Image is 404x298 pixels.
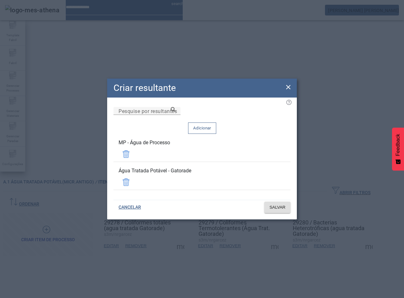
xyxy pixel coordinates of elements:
span: SALVAR [269,204,285,211]
button: Feedback - Mostrar pesquisa [392,128,404,170]
h2: Criar resultante [113,81,176,95]
mat-label: Pesquise por resultantes [119,108,177,114]
span: CANCELAR [119,204,141,211]
span: Adicionar [193,125,211,131]
div: Água Tratada Potável - Gatorade [119,167,285,175]
span: Feedback [395,134,401,156]
button: CANCELAR [113,202,146,213]
button: Adicionar [188,122,216,134]
input: Number [119,107,175,115]
div: MP - Água de Processo [119,139,285,146]
button: SALVAR [264,202,291,213]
